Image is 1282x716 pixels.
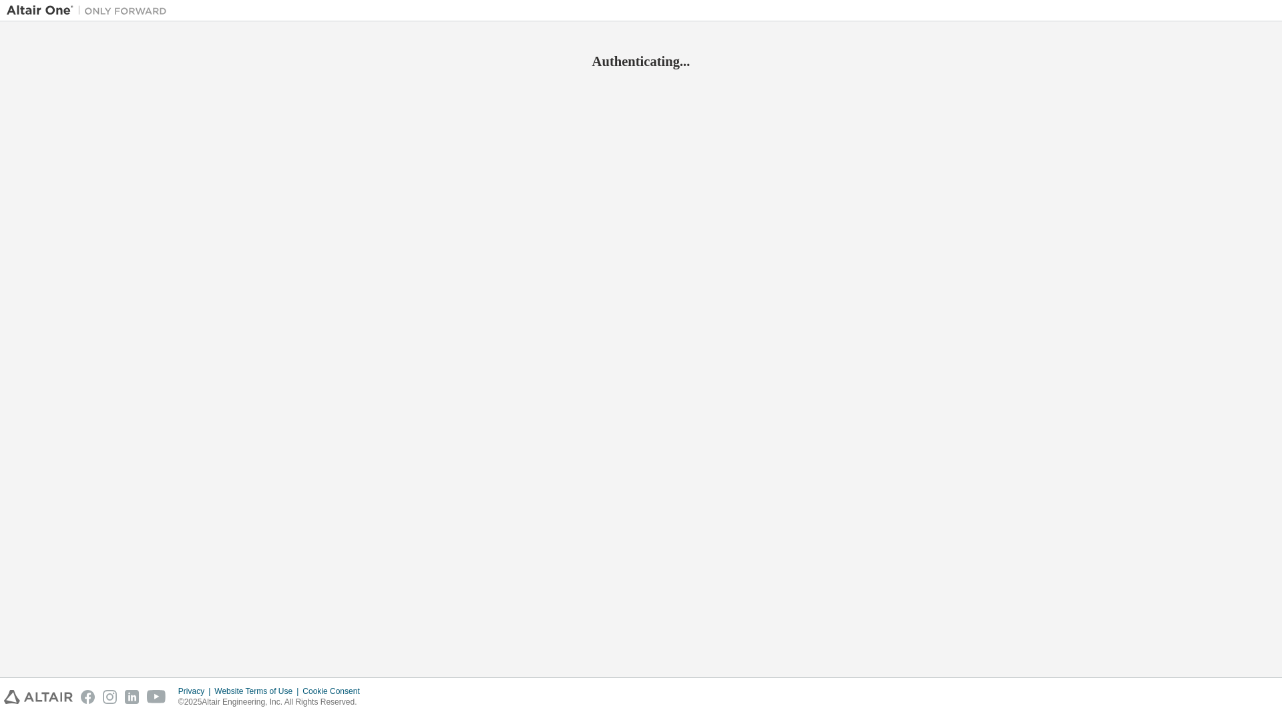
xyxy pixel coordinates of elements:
img: Altair One [7,4,174,17]
div: Privacy [178,686,214,697]
img: facebook.svg [81,690,95,704]
img: altair_logo.svg [4,690,73,704]
img: linkedin.svg [125,690,139,704]
p: © 2025 Altair Engineering, Inc. All Rights Reserved. [178,697,368,708]
div: Cookie Consent [302,686,367,697]
h2: Authenticating... [7,53,1275,70]
img: youtube.svg [147,690,166,704]
img: instagram.svg [103,690,117,704]
div: Website Terms of Use [214,686,302,697]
